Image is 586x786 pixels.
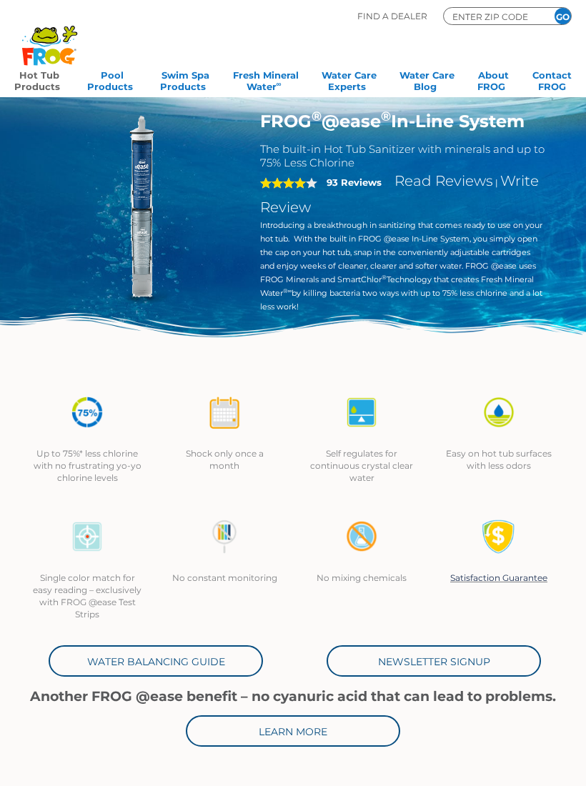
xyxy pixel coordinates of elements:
p: Introducing a breakthrough in sanitizing that comes ready to use on your hot tub. With the built ... [260,219,547,314]
img: icon-atease-easy-on [482,395,516,429]
a: PoolProducts [87,65,137,94]
h1: Another FROG @ease benefit – no cyanuric acid that can lead to problems. [19,689,567,705]
p: Up to 75%* less chlorine with no frustrating yo-yo chlorine levels [33,447,141,484]
p: Self regulates for continuous crystal clear water [307,447,416,484]
img: no-constant-monitoring1 [207,519,242,554]
img: icon-atease-shock-once [207,395,242,429]
a: Swim SpaProducts [160,65,210,94]
span: | [495,177,498,188]
p: Easy on hot tub surfaces with less odors [445,447,553,472]
strong: 93 Reviews [327,176,382,188]
p: No mixing chemicals [307,572,416,584]
h1: FROG @ease In-Line System [260,111,547,131]
span: 4 [260,177,306,189]
a: Newsletter Signup [327,645,541,677]
a: Water CareBlog [399,65,455,94]
img: inline-system.png [40,111,239,309]
sup: ® [381,109,391,124]
p: No constant monitoring [170,572,279,584]
img: icon-atease-color-match [70,519,104,554]
a: Satisfaction Guarantee [450,572,547,583]
h2: The built-in Hot Tub Sanitizer with minerals and up to 75% Less Chlorine [260,142,547,169]
p: Single color match for easy reading – exclusively with FROG @ease Test Strips [33,572,141,620]
sup: ®∞ [283,287,292,294]
sup: ∞ [277,80,282,88]
img: icon-atease-75percent-less [70,395,104,429]
sup: ® [382,274,387,281]
a: Hot TubProducts [14,65,64,94]
img: no-mixing1 [344,519,379,554]
a: Read Reviews [394,172,493,189]
img: icon-atease-self-regulates [344,395,379,429]
a: AboutFROG [477,65,510,94]
a: ContactFROG [532,65,572,94]
p: Shock only once a month [170,447,279,472]
a: Learn More [186,715,400,747]
img: Satisfaction Guarantee Icon [482,519,516,554]
a: Water Balancing Guide [49,645,263,677]
sup: ® [312,109,322,124]
a: Water CareExperts [322,65,377,94]
input: GO [555,8,571,24]
p: Find A Dealer [357,7,427,25]
img: Frog Products Logo [14,7,85,66]
a: Fresh MineralWater∞ [233,65,299,94]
